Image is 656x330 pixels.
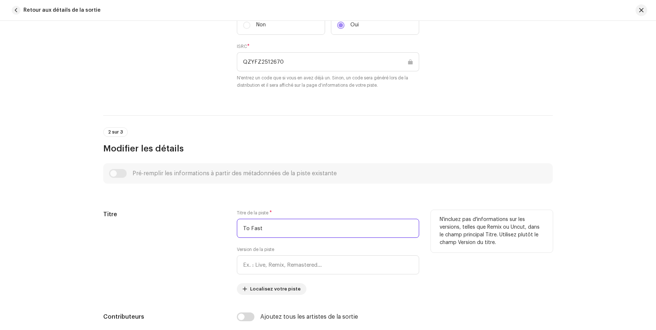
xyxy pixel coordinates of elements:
input: Ex. : Live, Remix, Remastered… [237,255,419,274]
button: Localisez votre piste [237,283,306,295]
small: N'entrez un code que si vous en avez déjà un. Sinon, un code sera généré lors de la distribution ... [237,74,419,89]
h3: Modifier les détails [103,143,553,154]
p: Oui [350,21,359,29]
label: Titre de la piste [237,210,272,216]
label: ISRC [237,44,250,49]
h5: Contributeurs [103,312,225,321]
div: Ajoutez tous les artistes de la sortie [260,314,358,320]
p: Non [256,21,266,29]
input: Entrez le nom de la piste [237,219,419,238]
input: ABXYZ####### [237,52,419,71]
h5: Titre [103,210,225,219]
p: N'incluez pas d'informations sur les versions, telles que Remix ou Uncut, dans le champ principal... [440,216,544,247]
span: Localisez votre piste [250,282,301,296]
label: Version de la piste [237,247,274,252]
